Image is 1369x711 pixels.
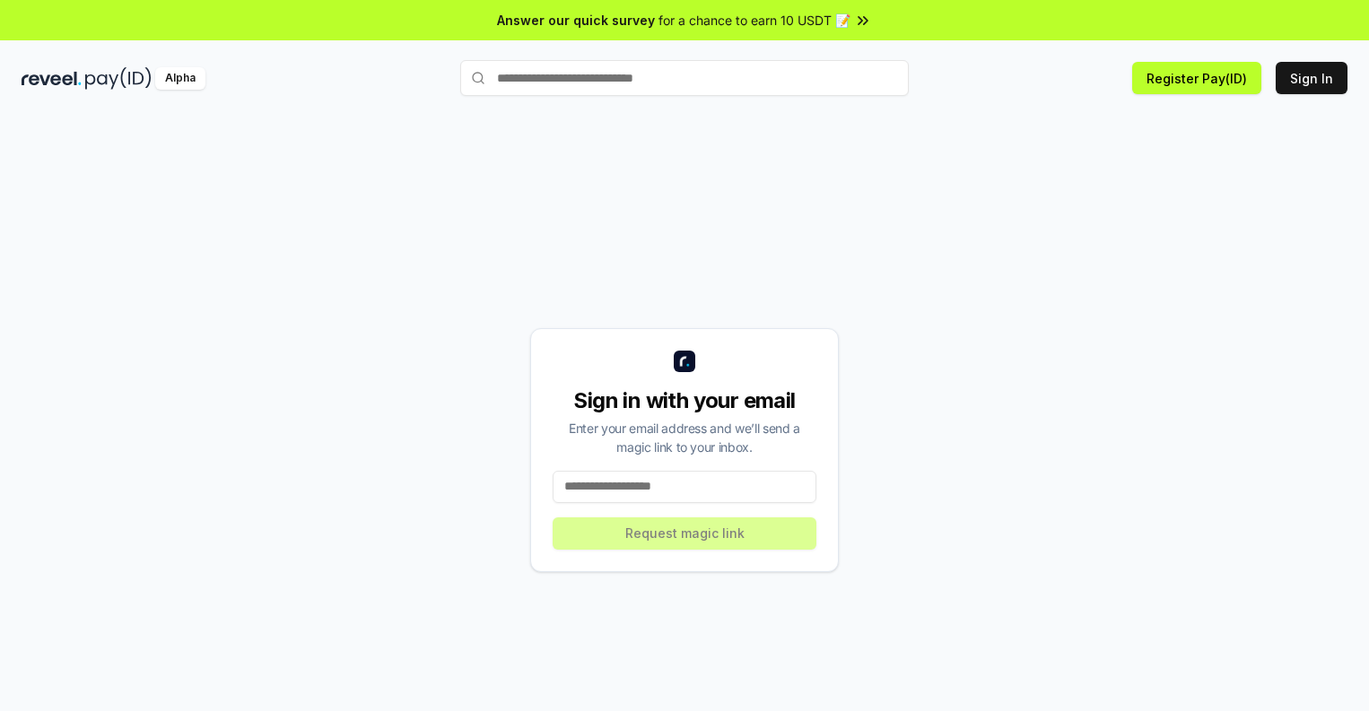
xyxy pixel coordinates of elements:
span: Answer our quick survey [497,11,655,30]
span: for a chance to earn 10 USDT 📝 [658,11,850,30]
img: logo_small [674,351,695,372]
div: Enter your email address and we’ll send a magic link to your inbox. [553,419,816,456]
img: pay_id [85,67,152,90]
button: Sign In [1276,62,1347,94]
div: Alpha [155,67,205,90]
button: Register Pay(ID) [1132,62,1261,94]
img: reveel_dark [22,67,82,90]
div: Sign in with your email [553,386,816,415]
